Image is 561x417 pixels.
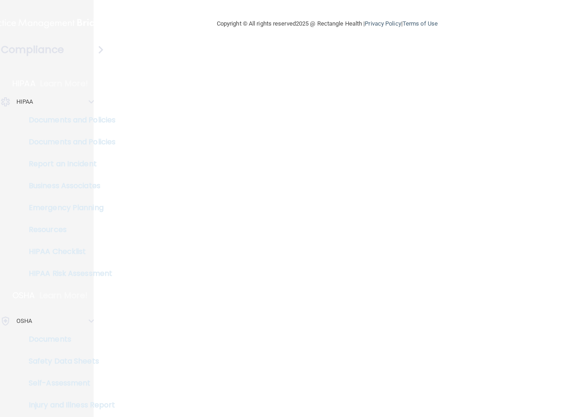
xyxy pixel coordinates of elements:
p: HIPAA Checklist [6,247,131,256]
p: Injury and Illness Report [6,401,131,410]
h4: Compliance [1,43,64,56]
p: Safety Data Sheets [6,357,131,366]
p: HIPAA [16,96,33,107]
a: Terms of Use [403,20,438,27]
a: Privacy Policy [365,20,401,27]
p: Learn More! [40,290,88,301]
div: Copyright © All rights reserved 2025 @ Rectangle Health | | [161,9,494,38]
p: Learn More! [40,78,89,89]
p: HIPAA Risk Assessment [6,269,131,278]
p: OSHA [16,316,32,327]
p: OSHA [12,290,35,301]
p: Self-Assessment [6,379,131,388]
p: Resources [6,225,131,234]
p: Report an Incident [6,159,131,169]
p: Documents and Policies [6,116,131,125]
p: Documents and Policies [6,137,131,147]
p: Documents [6,335,131,344]
p: Business Associates [6,181,131,190]
p: HIPAA [12,78,36,89]
p: Emergency Planning [6,203,131,212]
